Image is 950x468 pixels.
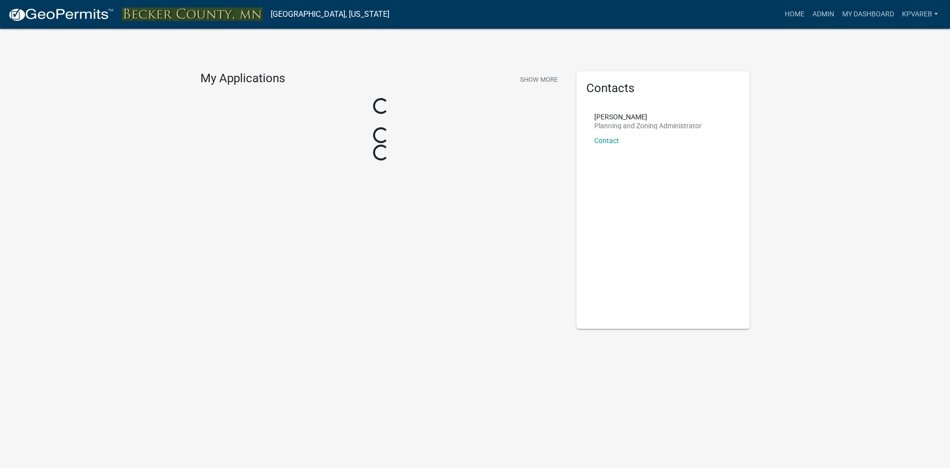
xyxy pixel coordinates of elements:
[516,71,562,88] button: Show More
[838,5,898,24] a: My Dashboard
[808,5,838,24] a: Admin
[781,5,808,24] a: Home
[586,81,740,96] h5: Contacts
[594,122,702,129] p: Planning and Zoning Administrator
[271,6,389,23] a: [GEOGRAPHIC_DATA], [US_STATE]
[594,137,619,145] a: Contact
[594,113,702,120] p: [PERSON_NAME]
[200,71,285,86] h4: My Applications
[898,5,942,24] a: kpvareb
[122,7,263,21] img: Becker County, Minnesota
